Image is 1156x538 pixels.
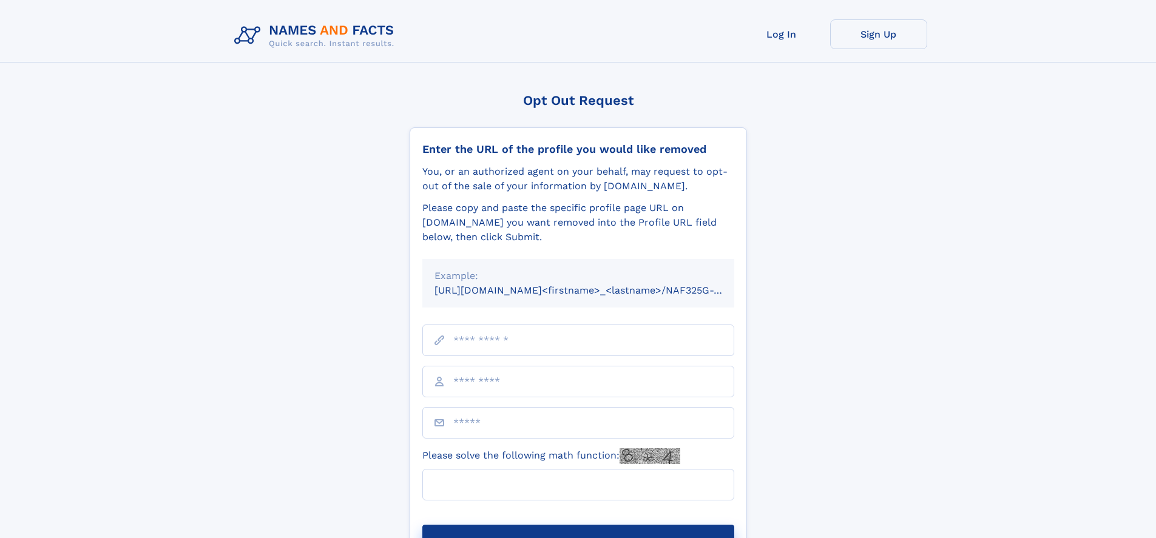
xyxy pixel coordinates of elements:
[229,19,404,52] img: Logo Names and Facts
[422,164,734,193] div: You, or an authorized agent on your behalf, may request to opt-out of the sale of your informatio...
[830,19,927,49] a: Sign Up
[422,143,734,156] div: Enter the URL of the profile you would like removed
[410,93,747,108] div: Opt Out Request
[434,284,757,296] small: [URL][DOMAIN_NAME]<firstname>_<lastname>/NAF325G-xxxxxxxx
[422,448,680,464] label: Please solve the following math function:
[422,201,734,244] div: Please copy and paste the specific profile page URL on [DOMAIN_NAME] you want removed into the Pr...
[733,19,830,49] a: Log In
[434,269,722,283] div: Example:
